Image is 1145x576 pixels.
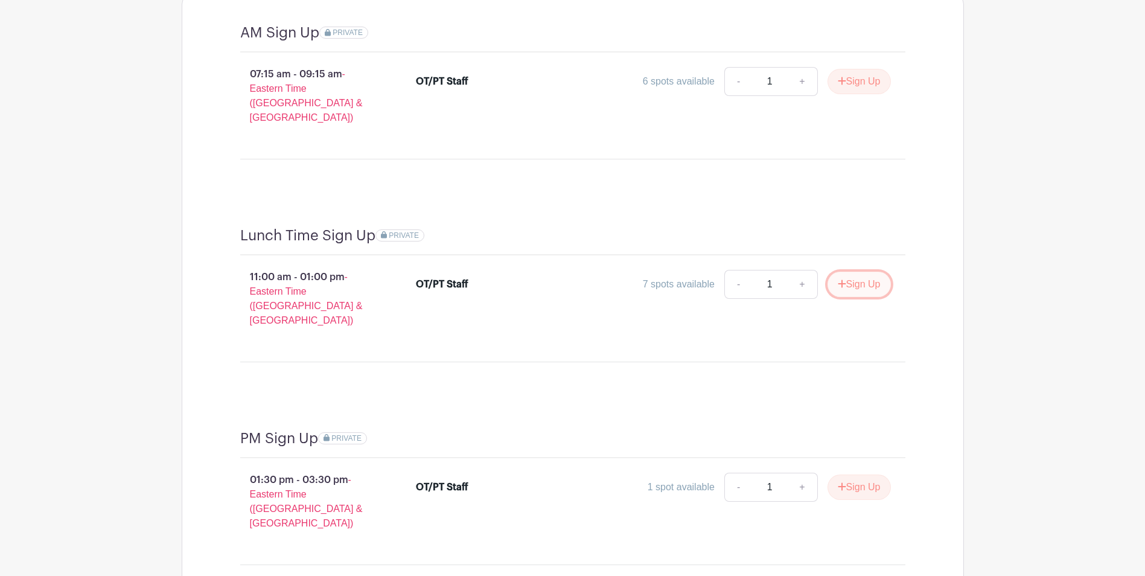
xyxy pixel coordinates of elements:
[787,473,817,502] a: +
[787,270,817,299] a: +
[416,74,468,89] div: OT/PT Staff
[787,67,817,96] a: +
[221,265,397,333] p: 11:00 am - 01:00 pm
[240,227,375,245] h4: Lunch Time Sign Up
[250,69,363,123] span: - Eastern Time ([GEOGRAPHIC_DATA] & [GEOGRAPHIC_DATA])
[221,468,397,536] p: 01:30 pm - 03:30 pm
[389,231,419,240] span: PRIVATE
[643,277,715,292] div: 7 spots available
[331,434,362,443] span: PRIVATE
[828,69,891,94] button: Sign Up
[648,480,715,494] div: 1 spot available
[221,62,397,130] p: 07:15 am - 09:15 am
[724,270,752,299] a: -
[416,480,468,494] div: OT/PT Staff
[828,272,891,297] button: Sign Up
[828,475,891,500] button: Sign Up
[416,277,468,292] div: OT/PT Staff
[240,430,318,447] h4: PM Sign Up
[250,272,363,325] span: - Eastern Time ([GEOGRAPHIC_DATA] & [GEOGRAPHIC_DATA])
[724,67,752,96] a: -
[643,74,715,89] div: 6 spots available
[250,475,363,528] span: - Eastern Time ([GEOGRAPHIC_DATA] & [GEOGRAPHIC_DATA])
[333,28,363,37] span: PRIVATE
[724,473,752,502] a: -
[240,24,319,42] h4: AM Sign Up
